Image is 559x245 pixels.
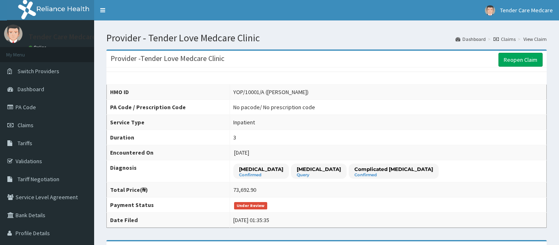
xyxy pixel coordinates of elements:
th: Service Type [107,115,230,130]
div: [DATE] 01:35:35 [233,216,269,224]
div: No pacode / No prescription code [233,103,315,111]
p: Complicated [MEDICAL_DATA] [354,166,433,173]
th: HMO ID [107,85,230,100]
a: View Claim [523,36,547,43]
div: YOP/10001/A ([PERSON_NAME]) [233,88,309,96]
p: [MEDICAL_DATA] [239,166,283,173]
th: PA Code / Prescription Code [107,100,230,115]
th: Payment Status [107,198,230,213]
span: Tariff Negotiation [18,175,59,183]
th: Total Price(₦) [107,182,230,198]
th: Diagnosis [107,160,230,182]
h1: Provider - Tender Love Medcare Clinic [106,33,547,43]
p: Tender Care Medcare [29,33,96,40]
small: Confirmed [239,173,283,177]
span: Tariffs [18,139,32,147]
span: Claims [18,121,34,129]
small: Query [297,173,341,177]
div: Inpatient [233,118,255,126]
th: Duration [107,130,230,145]
a: Dashboard [455,36,486,43]
img: User Image [4,25,23,43]
div: 73,692.90 [233,186,256,194]
span: Switch Providers [18,67,59,75]
a: Reopen Claim [498,53,543,67]
h3: Provider - Tender Love Medcare Clinic [110,55,224,62]
th: Encountered On [107,145,230,160]
a: Online [29,45,48,50]
span: [DATE] [234,149,249,156]
img: User Image [485,5,495,16]
span: Under Review [234,202,267,209]
th: Date Filed [107,213,230,228]
a: Claims [494,36,516,43]
p: [MEDICAL_DATA] [297,166,341,173]
span: Tender Care Medcare [500,7,553,14]
small: Confirmed [354,173,433,177]
span: Dashboard [18,85,44,93]
div: 3 [233,133,236,142]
